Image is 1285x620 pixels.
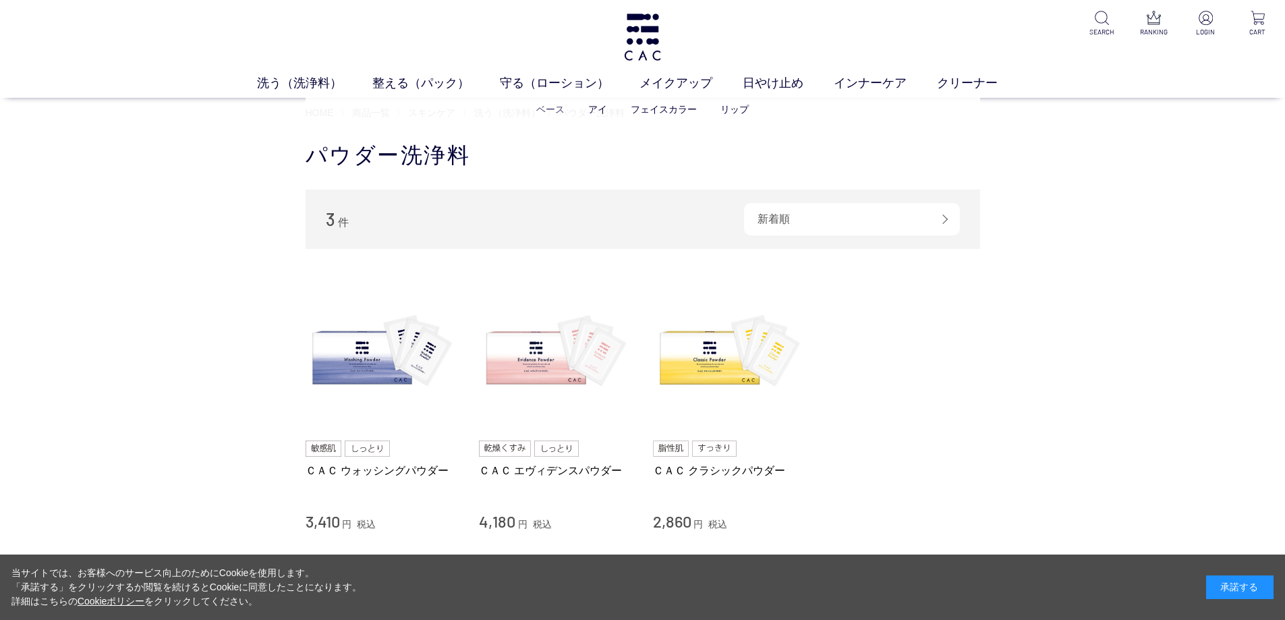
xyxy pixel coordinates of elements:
[1137,27,1170,37] p: RANKING
[692,441,737,457] img: すっきり
[306,441,342,457] img: 敏感肌
[834,74,937,92] a: インナーケア
[639,74,743,92] a: メイクアップ
[1085,27,1118,37] p: SEARCH
[653,441,689,457] img: 脂性肌
[937,74,1028,92] a: クリーナー
[357,519,376,530] span: 税込
[342,519,351,530] span: 円
[1206,575,1274,599] div: 承諾する
[720,104,749,115] a: リップ
[536,104,565,115] a: ベース
[11,566,362,609] div: 当サイトでは、お客様へのサービス向上のためにCookieを使用します。 「承諾する」をクリックするか閲覧を続けるとCookieに同意したことになります。 詳細はこちらの をクリックしてください。
[518,519,527,530] span: 円
[306,463,459,478] a: ＣＡＣ ウォッシングパウダー
[326,208,335,229] span: 3
[588,104,607,115] a: アイ
[306,141,980,170] h1: パウダー洗浄料
[500,74,639,92] a: 守る（ローション）
[257,74,372,92] a: 洗う（洗浄料）
[1137,11,1170,37] a: RANKING
[533,519,552,530] span: 税込
[479,463,633,478] a: ＣＡＣ エヴィデンスパウダー
[479,441,531,457] img: 乾燥くすみ
[653,463,807,478] a: ＣＡＣ クラシックパウダー
[345,441,389,457] img: しっとり
[306,511,340,531] span: 3,410
[372,74,500,92] a: 整える（パック）
[1085,11,1118,37] a: SEARCH
[693,519,703,530] span: 円
[479,276,633,430] img: ＣＡＣ エヴィデンスパウダー
[534,441,579,457] img: しっとり
[1189,27,1222,37] p: LOGIN
[78,596,145,607] a: Cookieポリシー
[631,104,697,115] a: フェイスカラー
[1189,11,1222,37] a: LOGIN
[306,276,459,430] img: ＣＡＣ ウォッシングパウダー
[653,276,807,430] img: ＣＡＣ クラシックパウダー
[479,511,515,531] span: 4,180
[743,74,834,92] a: 日やけ止め
[1241,11,1274,37] a: CART
[338,217,349,228] span: 件
[622,13,663,61] img: logo
[1241,27,1274,37] p: CART
[653,511,691,531] span: 2,860
[708,519,727,530] span: 税込
[744,203,960,235] div: 新着順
